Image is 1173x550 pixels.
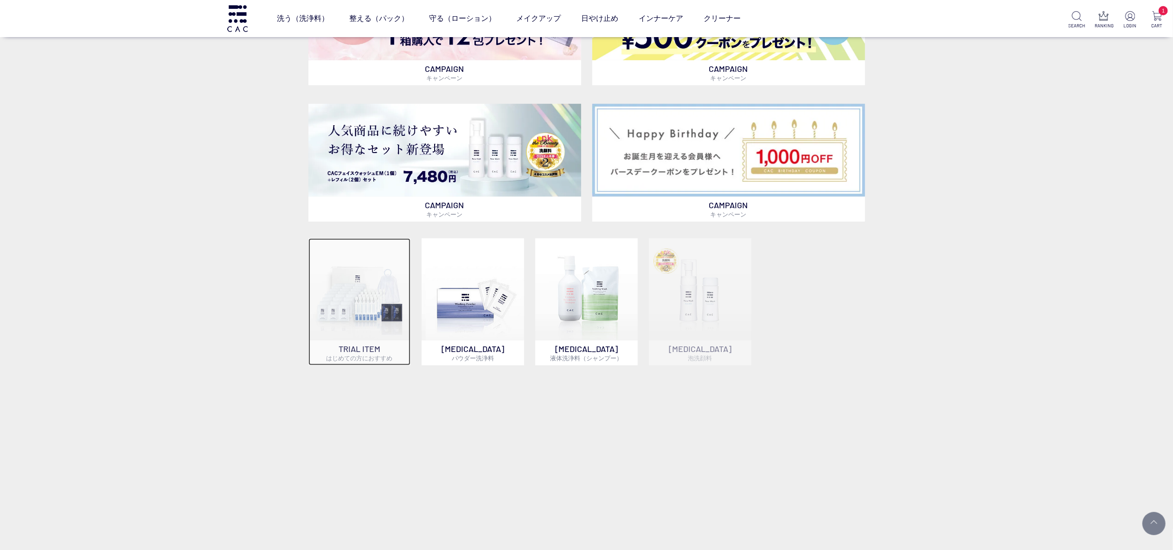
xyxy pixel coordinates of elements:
img: フェイスウォッシュ＋レフィル2個セット [308,104,581,196]
a: 整える（パック） [349,6,409,32]
img: トライアルセット [308,238,411,341]
span: キャンペーン [711,211,747,218]
a: 洗う（洗浄料） [277,6,329,32]
img: logo [226,5,249,32]
a: [MEDICAL_DATA]パウダー洗浄料 [422,238,524,366]
p: LOGIN [1122,22,1139,29]
a: 泡洗顔料 [MEDICAL_DATA]泡洗顔料 [649,238,751,366]
a: メイクアップ [516,6,561,32]
a: [MEDICAL_DATA]液体洗浄料（シャンプー） [535,238,638,366]
p: SEARCH [1068,22,1085,29]
p: CART [1148,22,1166,29]
p: CAMPAIGN [592,60,865,85]
a: トライアルセット TRIAL ITEMはじめての方におすすめ [308,238,411,366]
span: はじめての方におすすめ [326,354,392,362]
span: キャンペーン [427,74,463,82]
p: [MEDICAL_DATA] [649,340,751,365]
a: 1 CART [1148,11,1166,29]
p: RANKING [1095,22,1112,29]
p: [MEDICAL_DATA] [422,340,524,365]
img: 泡洗顔料 [649,238,751,341]
a: 日やけ止め [581,6,618,32]
span: 液体洗浄料（シャンプー） [550,354,622,362]
a: バースデークーポン バースデークーポン CAMPAIGNキャンペーン [592,104,865,221]
img: バースデークーポン [592,104,865,196]
a: RANKING [1095,11,1112,29]
p: [MEDICAL_DATA] [535,340,638,365]
span: 1 [1159,6,1168,15]
a: フェイスウォッシュ＋レフィル2個セット フェイスウォッシュ＋レフィル2個セット CAMPAIGNキャンペーン [308,104,581,221]
a: 守る（ローション） [429,6,496,32]
span: パウダー洗浄料 [452,354,494,362]
span: 泡洗顔料 [688,354,712,362]
a: SEARCH [1068,11,1085,29]
p: TRIAL ITEM [308,340,411,365]
p: CAMPAIGN [592,197,865,222]
span: キャンペーン [711,74,747,82]
a: LOGIN [1122,11,1139,29]
span: キャンペーン [427,211,463,218]
a: クリーナー [704,6,741,32]
a: インナーケア [639,6,683,32]
p: CAMPAIGN [308,60,581,85]
p: CAMPAIGN [308,197,581,222]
